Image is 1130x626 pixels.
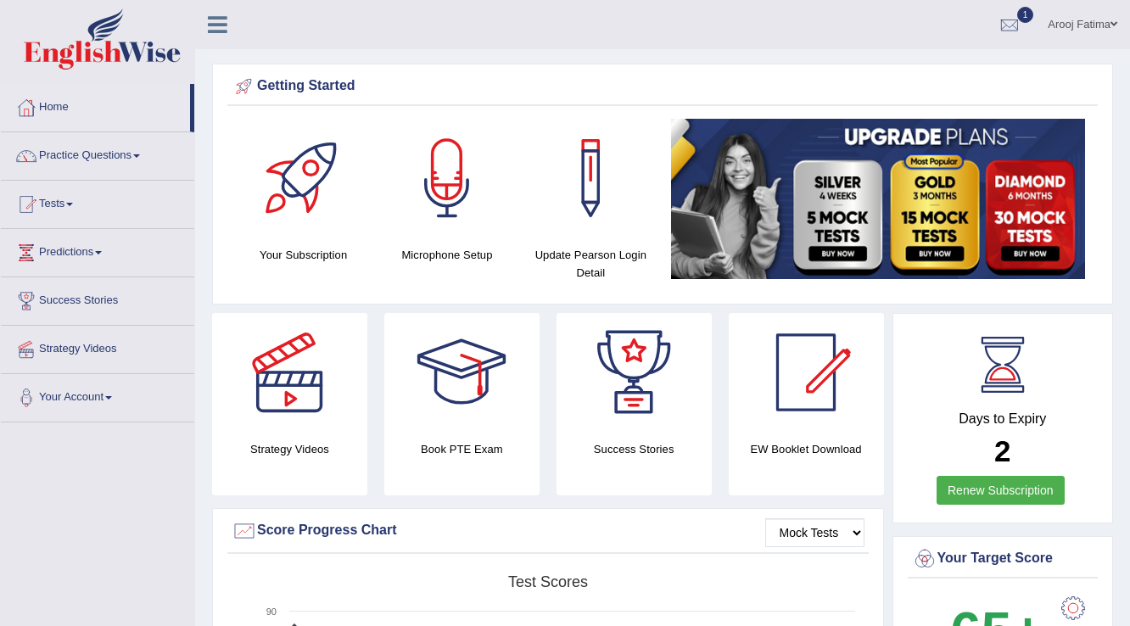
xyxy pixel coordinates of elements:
a: Practice Questions [1,132,194,175]
tspan: Test scores [508,573,588,590]
div: Getting Started [232,74,1094,99]
a: Strategy Videos [1,326,194,368]
a: Success Stories [1,277,194,320]
h4: Microphone Setup [383,246,510,264]
a: Predictions [1,229,194,271]
h4: Strategy Videos [212,440,367,458]
text: 90 [266,606,277,617]
a: Tests [1,181,194,223]
div: Your Target Score [912,546,1094,572]
h4: Update Pearson Login Detail [528,246,654,282]
b: 2 [994,434,1010,467]
h4: EW Booklet Download [729,440,884,458]
div: Score Progress Chart [232,518,864,544]
a: Your Account [1,374,194,416]
h4: Book PTE Exam [384,440,540,458]
span: 1 [1017,7,1034,23]
a: Renew Subscription [937,476,1065,505]
h4: Success Stories [557,440,712,458]
h4: Days to Expiry [912,411,1094,427]
h4: Your Subscription [240,246,366,264]
a: Home [1,84,190,126]
img: small5.jpg [671,119,1085,279]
